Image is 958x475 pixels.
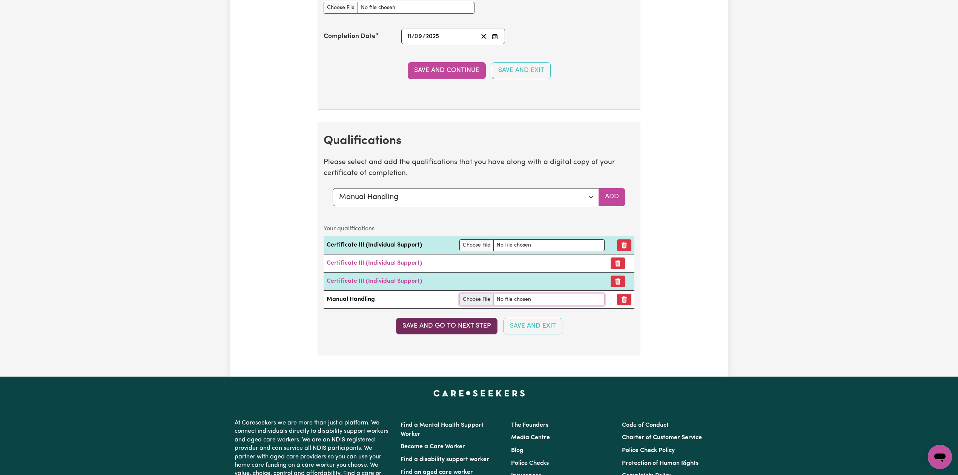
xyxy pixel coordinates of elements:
[425,31,439,41] input: ----
[617,294,631,305] button: Remove qualification
[622,435,702,441] a: Charter of Customer Service
[401,457,489,463] a: Find a disability support worker
[324,134,634,148] h2: Qualifications
[407,31,411,41] input: --
[622,460,699,466] a: Protection of Human Rights
[422,33,425,40] span: /
[327,260,422,266] a: Certificate III (Individual Support)
[324,290,456,308] td: Manual Handling
[511,422,548,428] a: The Founders
[504,318,562,334] button: Save and Exit
[599,188,625,206] button: Add selected qualification
[622,447,675,454] a: Police Check Policy
[511,435,550,441] a: Media Centre
[324,32,376,41] label: Completion Date
[324,157,634,179] p: Please select and add the qualifications that you have along with a digital copy of your certific...
[411,33,415,40] span: /
[611,257,625,269] button: Remove certificate
[327,278,422,284] a: Certificate III (Individual Support)
[511,447,524,454] a: Blog
[401,422,484,437] a: Find a Mental Health Support Worker
[928,445,952,469] iframe: Button to launch messaging window
[490,31,500,41] button: Enter the Completion Date of your CPR Course
[415,34,418,40] span: 0
[433,390,525,396] a: Careseekers home page
[396,318,497,334] button: Save and go to next step
[408,62,486,79] button: Save and Continue
[401,444,465,450] a: Become a Care Worker
[492,62,551,79] button: Save and Exit
[611,276,625,287] button: Remove certificate
[478,31,490,41] button: Clear date
[511,460,549,466] a: Police Checks
[324,221,634,236] caption: Your qualifications
[415,31,422,41] input: --
[324,236,456,254] td: Certificate III (Individual Support)
[622,422,669,428] a: Code of Conduct
[617,239,631,251] button: Remove qualification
